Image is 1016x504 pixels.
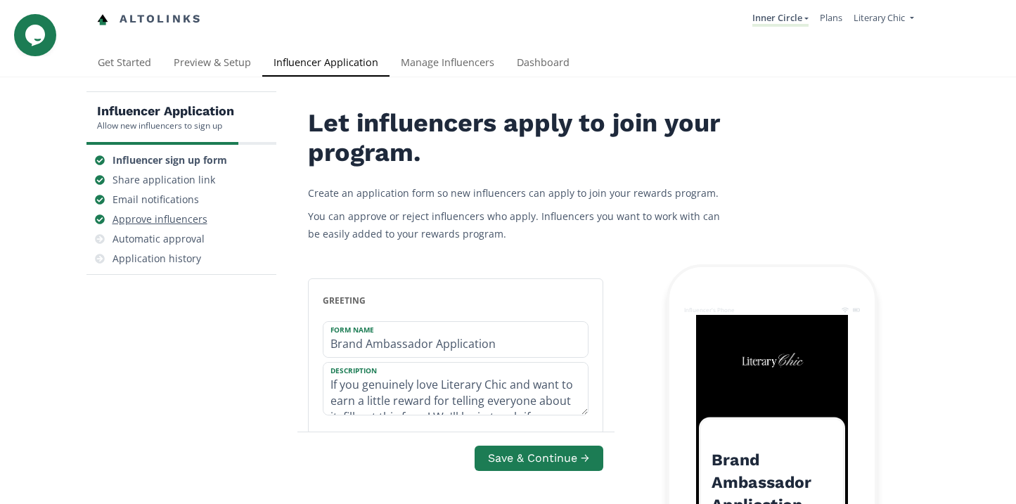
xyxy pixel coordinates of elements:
a: Altolinks [97,8,202,31]
textarea: If you genuinely love Literary Chic and want to earn a little reward for telling everyone about i... [323,363,588,415]
span: Literary Chic [854,11,905,24]
a: Plans [820,11,842,24]
div: Influencer sign up form [112,153,227,167]
p: You can approve or reject influencers who apply. Influencers you want to work with can be easily ... [308,207,730,243]
h5: Influencer Application [97,103,234,119]
a: Manage Influencers [390,50,506,78]
a: Influencer Application [262,50,390,78]
a: Literary Chic [854,11,913,27]
div: Influencer's Phone [684,306,735,314]
a: Get Started [86,50,162,78]
a: Inner Circle [752,11,809,27]
h2: Let influencers apply to join your program. [308,109,730,167]
span: greeting [323,295,366,306]
img: favicon-32x32.png [97,14,108,25]
a: Dashboard [506,50,581,78]
button: Save & Continue → [475,445,603,471]
label: Description [323,363,574,375]
label: Form Name [323,322,574,335]
a: Preview & Setup [162,50,262,78]
div: Allow new influencers to sign up [97,119,234,131]
img: BtEZ2yWRJa3M [738,344,806,378]
div: Automatic approval [112,232,205,246]
p: Create an application form so new influencers can apply to join your rewards program. [308,184,730,202]
div: Application history [112,252,201,266]
div: Share application link [112,173,215,187]
iframe: chat widget [14,14,59,56]
div: Approve influencers [112,212,207,226]
div: Email notifications [112,193,199,207]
